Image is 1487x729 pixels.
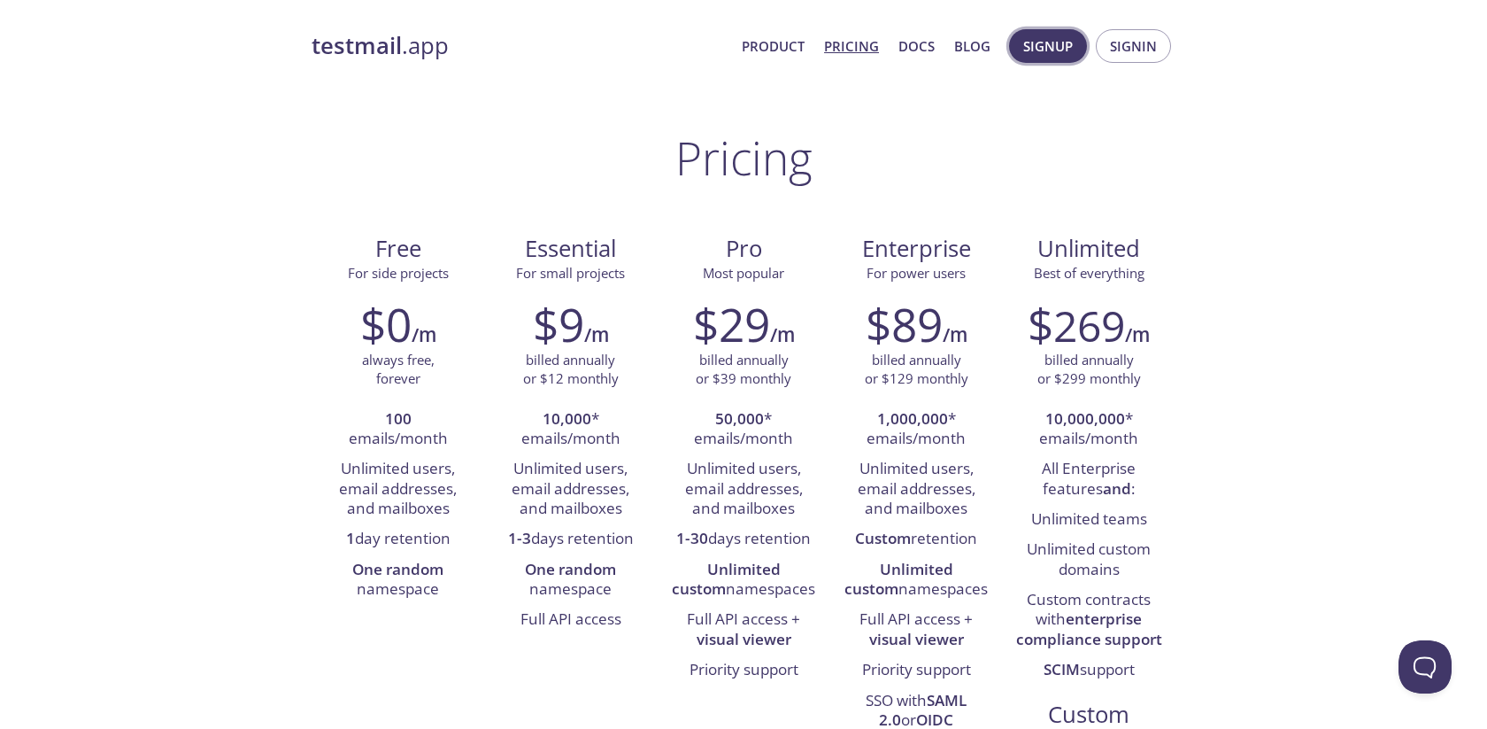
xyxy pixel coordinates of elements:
[360,298,412,351] h2: $0
[1023,35,1073,58] span: Signup
[1034,264,1144,282] span: Best of everything
[715,408,764,429] strong: 50,000
[844,555,990,606] li: namespaces
[703,264,784,282] span: Most popular
[326,234,470,264] span: Free
[497,405,643,455] li: * emails/month
[1016,586,1162,655] li: Custom contracts with
[1110,35,1157,58] span: Signin
[670,524,816,555] li: days retention
[497,605,643,635] li: Full API access
[385,408,412,429] strong: 100
[525,559,616,579] strong: One random
[670,405,816,455] li: * emails/month
[508,528,531,548] strong: 1-3
[584,320,609,350] h6: /m
[1016,505,1162,535] li: Unlimited teams
[498,234,643,264] span: Essential
[672,559,781,599] strong: Unlimited custom
[824,35,879,58] a: Pricing
[1398,640,1452,694] iframe: Help Scout Beacon - Open
[1016,609,1162,648] strong: enterprise compliance support
[1016,454,1162,505] li: All Enterprise features :
[844,655,990,686] li: Priority support
[325,555,471,606] li: namespace
[1125,320,1150,350] h6: /m
[325,524,471,555] li: day retention
[1103,478,1131,499] strong: and
[869,629,964,649] strong: visual viewer
[516,264,625,282] span: For small projects
[1016,655,1162,686] li: support
[1016,405,1162,455] li: * emails/month
[325,454,471,524] li: Unlimited users, email addresses, and mailboxes
[533,298,584,351] h2: $9
[867,264,966,282] span: For power users
[670,454,816,524] li: Unlimited users, email addresses, and mailboxes
[671,234,815,264] span: Pro
[497,555,643,606] li: namespace
[670,655,816,686] li: Priority support
[742,35,805,58] a: Product
[1037,351,1141,389] p: billed annually or $299 monthly
[1028,298,1125,351] h2: $
[412,320,436,350] h6: /m
[844,559,953,599] strong: Unlimited custom
[312,31,728,61] a: testmail.app
[1045,408,1125,429] strong: 10,000,000
[696,351,791,389] p: billed annually or $39 monthly
[770,320,795,350] h6: /m
[1016,535,1162,586] li: Unlimited custom domains
[523,351,619,389] p: billed annually or $12 monthly
[346,528,355,548] strong: 1
[676,528,708,548] strong: 1-30
[312,30,402,61] strong: testmail
[844,234,989,264] span: Enterprise
[362,351,435,389] p: always free, forever
[543,408,591,429] strong: 10,000
[844,454,990,524] li: Unlimited users, email addresses, and mailboxes
[348,264,449,282] span: For side projects
[954,35,990,58] a: Blog
[844,405,990,455] li: * emails/month
[877,408,948,429] strong: 1,000,000
[670,605,816,655] li: Full API access +
[670,555,816,606] li: namespaces
[1053,297,1125,354] span: 269
[325,405,471,455] li: emails/month
[675,131,813,184] h1: Pricing
[844,524,990,555] li: retention
[865,351,968,389] p: billed annually or $129 monthly
[693,298,770,351] h2: $29
[898,35,935,58] a: Docs
[1037,233,1140,264] span: Unlimited
[855,528,911,548] strong: Custom
[1044,659,1080,679] strong: SCIM
[943,320,967,350] h6: /m
[844,605,990,655] li: Full API access +
[352,559,443,579] strong: One random
[497,454,643,524] li: Unlimited users, email addresses, and mailboxes
[497,524,643,555] li: days retention
[1009,29,1087,63] button: Signup
[1096,29,1171,63] button: Signin
[697,629,791,649] strong: visual viewer
[866,298,943,351] h2: $89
